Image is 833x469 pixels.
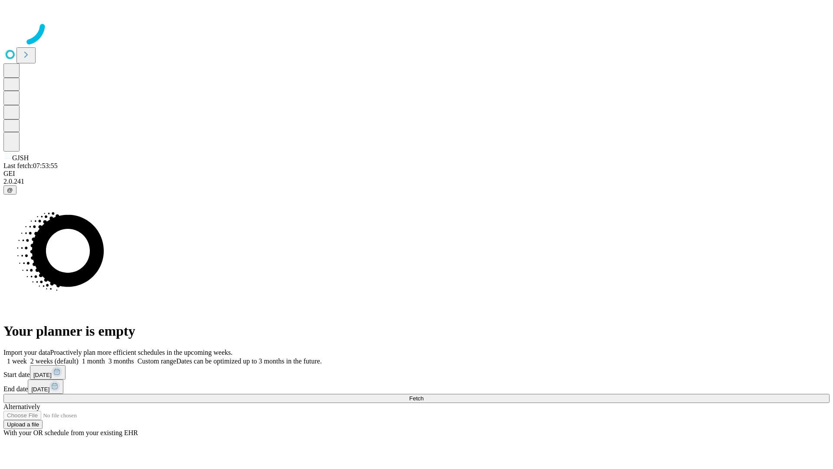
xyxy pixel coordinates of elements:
[7,357,27,365] span: 1 week
[3,403,40,410] span: Alternatively
[28,380,63,394] button: [DATE]
[409,395,423,402] span: Fetch
[108,357,134,365] span: 3 months
[12,154,29,162] span: GJSH
[3,185,16,195] button: @
[3,323,830,339] h1: Your planner is empty
[30,357,79,365] span: 2 weeks (default)
[3,365,830,380] div: Start date
[3,162,58,169] span: Last fetch: 07:53:55
[3,420,43,429] button: Upload a file
[3,178,830,185] div: 2.0.241
[7,187,13,193] span: @
[3,170,830,178] div: GEI
[33,372,52,378] span: [DATE]
[3,349,50,356] span: Import your data
[3,394,830,403] button: Fetch
[50,349,233,356] span: Proactively plan more efficient schedules in the upcoming weeks.
[82,357,105,365] span: 1 month
[3,380,830,394] div: End date
[138,357,176,365] span: Custom range
[176,357,321,365] span: Dates can be optimized up to 3 months in the future.
[31,386,49,393] span: [DATE]
[30,365,66,380] button: [DATE]
[3,429,138,436] span: With your OR schedule from your existing EHR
